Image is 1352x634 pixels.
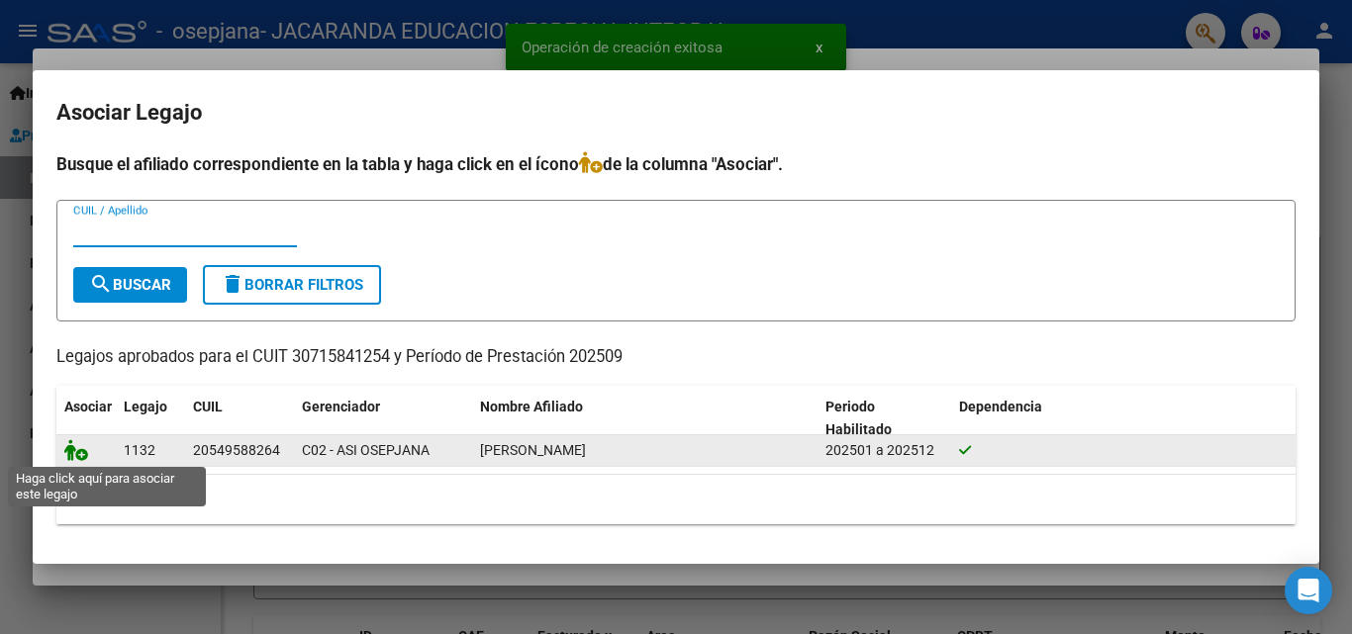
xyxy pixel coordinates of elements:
[1285,567,1332,614] div: Open Intercom Messenger
[203,265,381,305] button: Borrar Filtros
[302,399,380,414] span: Gerenciador
[959,399,1042,414] span: Dependencia
[472,386,818,451] datatable-header-cell: Nombre Afiliado
[951,386,1297,451] datatable-header-cell: Dependencia
[89,276,171,294] span: Buscar
[56,475,1296,524] div: 1 registros
[185,386,294,451] datatable-header-cell: CUIL
[825,399,892,437] span: Periodo Habilitado
[56,94,1296,132] h2: Asociar Legajo
[64,399,112,414] span: Asociar
[221,272,244,296] mat-icon: delete
[221,276,363,294] span: Borrar Filtros
[73,267,187,303] button: Buscar
[56,345,1296,370] p: Legajos aprobados para el CUIT 30715841254 y Período de Prestación 202509
[56,386,116,451] datatable-header-cell: Asociar
[124,399,167,414] span: Legajo
[294,386,472,451] datatable-header-cell: Gerenciador
[56,151,1296,177] h4: Busque el afiliado correspondiente en la tabla y haga click en el ícono de la columna "Asociar".
[302,442,430,458] span: C02 - ASI OSEPJANA
[193,399,223,414] span: CUIL
[480,442,586,458] span: SUARES BASTIAN RODRIGO
[124,442,155,458] span: 1132
[193,439,280,462] div: 20549588264
[116,386,185,451] datatable-header-cell: Legajo
[818,386,951,451] datatable-header-cell: Periodo Habilitado
[825,439,943,462] div: 202501 a 202512
[89,272,113,296] mat-icon: search
[480,399,583,414] span: Nombre Afiliado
